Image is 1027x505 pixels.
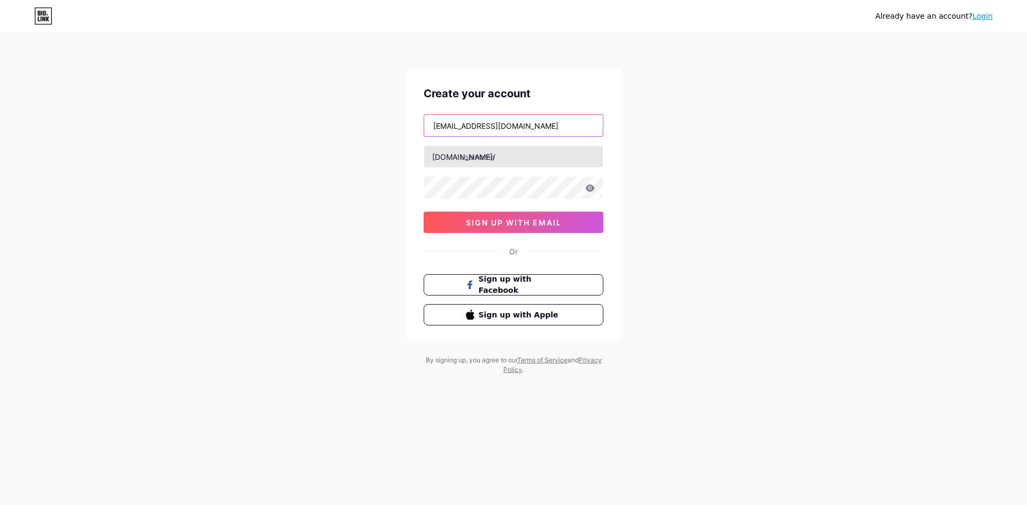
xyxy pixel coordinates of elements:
button: Sign up with Apple [424,304,603,325]
span: sign up with email [466,218,562,227]
div: [DOMAIN_NAME]/ [432,151,495,162]
button: sign up with email [424,212,603,233]
div: Or [509,246,518,257]
div: Already have an account? [876,11,993,22]
a: Login [972,12,993,20]
span: Sign up with Facebook [479,274,562,296]
input: username [424,146,603,167]
div: Create your account [424,86,603,102]
input: Email [424,115,603,136]
button: Sign up with Facebook [424,274,603,296]
div: By signing up, you agree to our and . [423,355,604,375]
span: Sign up with Apple [479,309,562,321]
a: Terms of Service [517,356,568,364]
